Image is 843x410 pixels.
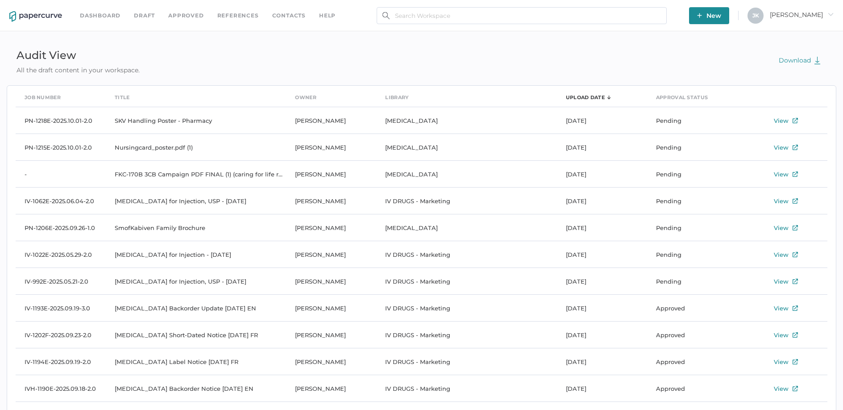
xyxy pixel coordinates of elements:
[774,115,789,126] div: View
[557,348,647,375] td: [DATE]
[376,134,556,161] td: [MEDICAL_DATA]
[774,222,789,233] div: View
[793,198,798,204] img: external-link-icon.7ec190a1.svg
[793,225,798,230] img: external-link-icon.7ec190a1.svg
[106,322,286,348] td: [MEDICAL_DATA] Short-Dated Notice [DATE] FR
[286,241,376,268] td: [PERSON_NAME]
[16,107,106,134] td: PN-1218E-2025.10.01-2.0
[647,295,737,322] td: Approved
[774,356,789,367] div: View
[557,134,647,161] td: [DATE]
[295,92,316,102] div: Owner
[134,11,155,21] a: Draft
[115,92,130,102] div: Title
[774,249,789,260] div: View
[774,303,789,314] div: View
[106,107,286,134] td: SKV Handling Poster - Pharmacy
[376,322,556,348] td: IV DRUGS - Marketing
[16,375,106,402] td: IVH-1190E-2025.09.18-2.0
[376,268,556,295] td: IV DRUGS - Marketing
[814,56,821,64] img: download-green.2f70a7b3.svg
[286,214,376,241] td: [PERSON_NAME]
[376,241,556,268] td: IV DRUGS - Marketing
[770,11,834,19] span: [PERSON_NAME]
[106,134,286,161] td: Nursingcard_poster.pdf (1)
[557,375,647,402] td: [DATE]
[647,188,737,214] td: Pending
[793,386,798,391] img: external-link-icon.7ec190a1.svg
[16,214,106,241] td: PN-1206E-2025.09.26-1.0
[697,7,721,24] span: New
[80,11,120,21] a: Dashboard
[697,13,702,18] img: plus-white.e19ec114.svg
[217,11,259,21] a: References
[16,134,106,161] td: PN-1215E-2025.10.01-2.0
[382,12,390,19] img: search.bf03fe8b.svg
[286,107,376,134] td: [PERSON_NAME]
[7,65,149,75] div: All the draft content in your workspace.
[376,295,556,322] td: IV DRUGS - Marketing
[7,46,149,65] div: Audit View
[319,11,336,21] div: help
[647,241,737,268] td: Pending
[656,92,708,102] div: Approval Status
[16,322,106,348] td: IV-1202F-2025.09.23-2.0
[793,359,798,364] img: external-link-icon.7ec190a1.svg
[16,295,106,322] td: IV-1193E-2025.09.19-3.0
[106,188,286,214] td: [MEDICAL_DATA] for Injection, USP - [DATE]
[557,107,647,134] td: [DATE]
[557,214,647,241] td: [DATE]
[106,375,286,402] td: [MEDICAL_DATA] Backorder Notice [DATE] EN
[376,188,556,214] td: IV DRUGS - Marketing
[376,214,556,241] td: [MEDICAL_DATA]
[16,188,106,214] td: IV-1062E-2025.06.04-2.0
[385,92,408,102] div: Library
[286,134,376,161] td: [PERSON_NAME]
[793,172,798,177] img: external-link-icon.7ec190a1.svg
[557,188,647,214] td: [DATE]
[607,95,611,100] img: sorting-arrow-down.c3f0a1d0.svg
[557,295,647,322] td: [DATE]
[106,348,286,375] td: [MEDICAL_DATA] Label Notice [DATE] FR
[25,92,61,102] div: Job Number
[286,161,376,188] td: [PERSON_NAME]
[647,322,737,348] td: Approved
[9,11,62,22] img: papercurve-logo-colour.7244d18c.svg
[793,279,798,284] img: external-link-icon.7ec190a1.svg
[647,134,737,161] td: Pending
[793,252,798,257] img: external-link-icon.7ec190a1.svg
[793,305,798,311] img: external-link-icon.7ec190a1.svg
[647,268,737,295] td: Pending
[827,11,834,17] i: arrow_right
[272,11,306,21] a: Contacts
[557,161,647,188] td: [DATE]
[376,348,556,375] td: IV DRUGS - Marketing
[16,241,106,268] td: IV-1022E-2025.05.29-2.0
[647,161,737,188] td: Pending
[376,107,556,134] td: [MEDICAL_DATA]
[647,107,737,134] td: Pending
[286,348,376,375] td: [PERSON_NAME]
[793,332,798,338] img: external-link-icon.7ec190a1.svg
[286,295,376,322] td: [PERSON_NAME]
[106,241,286,268] td: [MEDICAL_DATA] for Injection - [DATE]
[774,169,789,180] div: View
[793,145,798,150] img: external-link-icon.7ec190a1.svg
[286,268,376,295] td: [PERSON_NAME]
[689,7,729,24] button: New
[377,7,667,24] input: Search Workspace
[774,383,789,394] div: View
[647,375,737,402] td: Approved
[770,52,830,69] button: Download
[106,214,286,241] td: SmofKabiven Family Brochure
[566,92,605,102] div: Upload Date
[168,11,203,21] a: Approved
[752,12,759,19] span: J K
[286,375,376,402] td: [PERSON_NAME]
[647,348,737,375] td: Approved
[774,142,789,153] div: View
[779,56,821,64] span: Download
[376,375,556,402] td: IV DRUGS - Marketing
[793,118,798,123] img: external-link-icon.7ec190a1.svg
[376,161,556,188] td: [MEDICAL_DATA]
